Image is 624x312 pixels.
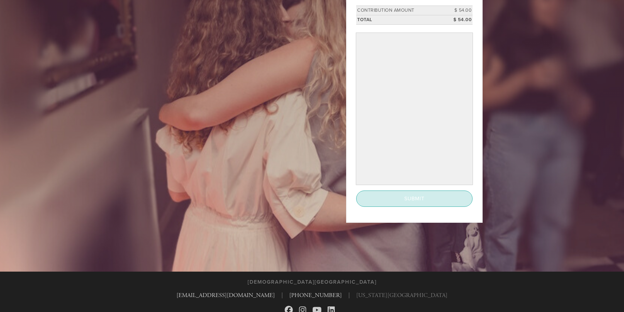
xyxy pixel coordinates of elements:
[443,15,473,24] td: $ 54.00
[176,291,275,299] a: [EMAIL_ADDRESS][DOMAIN_NAME]
[356,291,448,300] span: [US_STATE][GEOGRAPHIC_DATA]
[443,6,473,15] td: $ 54.00
[348,291,350,300] span: |
[281,291,283,300] span: |
[248,279,377,285] h3: [DEMOGRAPHIC_DATA][GEOGRAPHIC_DATA]
[357,34,471,183] iframe: Secure payment input frame
[289,291,342,299] a: [PHONE_NUMBER]
[356,15,443,24] td: Total
[356,191,473,207] input: Submit
[356,6,443,15] td: Contribution Amount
